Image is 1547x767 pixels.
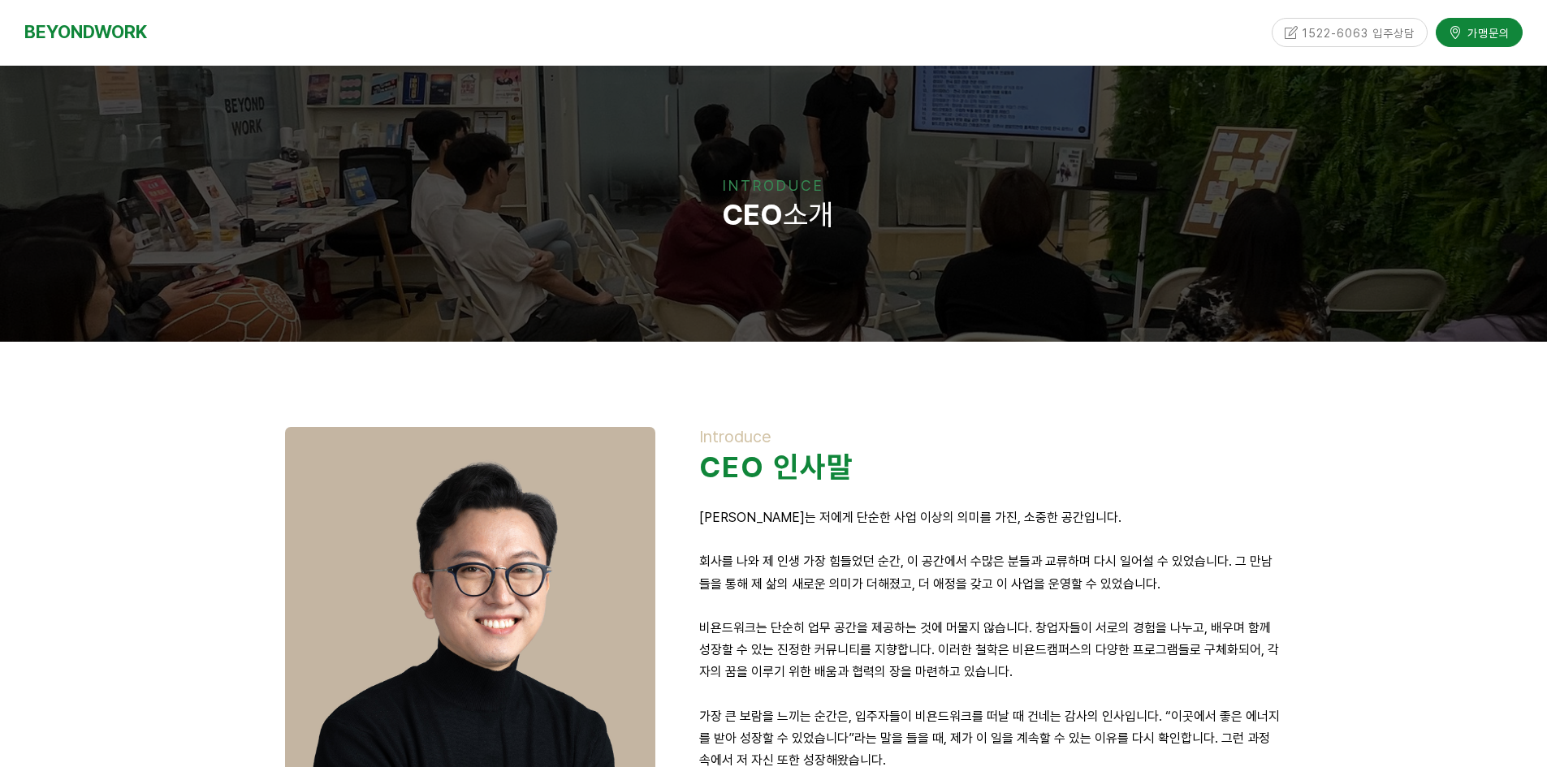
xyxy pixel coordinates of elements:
[699,427,771,446] span: Introduce
[24,17,147,47] a: BEYONDWORK
[699,550,1281,594] p: 회사를 나와 제 인생 가장 힘들었던 순간, 이 공간에서 수많은 분들과 교류하며 다시 일어설 수 있었습니다. 그 만남들을 통해 제 삶의 새로운 의미가 더해졌고, 더 애정을 갖고...
[722,197,783,232] strong: CEO
[1463,24,1510,40] span: 가맹문의
[723,177,824,194] span: INTRODUCE
[715,197,833,232] span: 소개
[699,450,853,485] strong: CEO 인사말
[1436,17,1523,45] a: 가맹문의
[699,617,1281,683] p: 비욘드워크는 단순히 업무 공간을 제공하는 것에 머물지 않습니다. 창업자들이 서로의 경험을 나누고, 배우며 함께 성장할 수 있는 진정한 커뮤니티를 지향합니다. 이러한 철학은 비...
[699,506,1281,528] p: [PERSON_NAME]는 저에게 단순한 사업 이상의 의미를 가진, 소중한 공간입니다.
